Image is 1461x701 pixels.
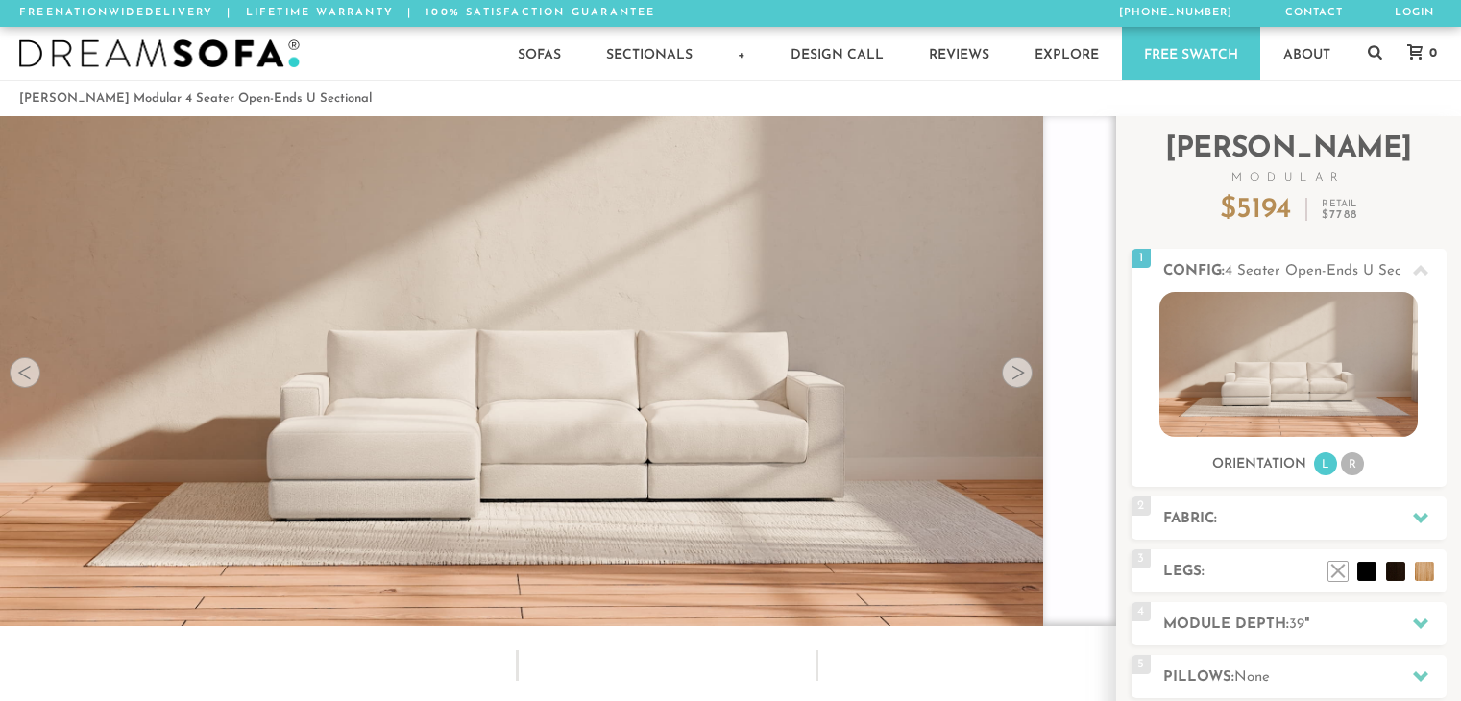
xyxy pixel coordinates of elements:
[1132,172,1447,183] span: Modular
[907,27,1011,80] a: Reviews
[1132,655,1151,674] span: 5
[1225,264,1438,278] span: 4 Seater Open-Ends U Sectional
[19,85,372,111] li: [PERSON_NAME] Modular 4 Seater Open-Ends U Sectional
[1132,135,1447,183] h2: [PERSON_NAME]
[1424,47,1437,60] span: 0
[768,27,906,80] a: Design Call
[1261,27,1352,80] a: About
[19,39,300,68] img: DreamSofa - Inspired By Life, Designed By You
[1132,602,1151,621] span: 4
[1163,508,1447,530] h2: Fabric:
[1289,617,1304,632] span: 39
[1341,452,1364,475] li: R
[1314,452,1337,475] li: L
[1322,209,1357,221] em: $
[1329,209,1357,221] span: 7788
[496,27,583,80] a: Sofas
[1163,260,1447,282] h2: Config:
[1322,200,1357,221] p: Retail
[227,8,231,18] span: |
[407,8,412,18] span: |
[1163,614,1447,636] h2: Module Depth: "
[1163,561,1447,583] h2: Legs:
[1220,196,1291,225] p: $
[1132,249,1151,268] span: 1
[716,27,767,80] a: +
[1122,27,1260,80] a: Free Swatch
[584,27,715,80] a: Sectionals
[1388,44,1447,61] a: 0
[1159,292,1418,437] img: landon-sofa-no_legs-no_pillows-1.jpg
[1234,670,1270,685] span: None
[1163,666,1447,689] h2: Pillows:
[1132,496,1151,516] span: 2
[1012,27,1121,80] a: Explore
[1212,456,1306,473] h3: Orientation
[1132,549,1151,568] span: 3
[55,8,145,18] em: Nationwide
[1236,195,1291,225] span: 5194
